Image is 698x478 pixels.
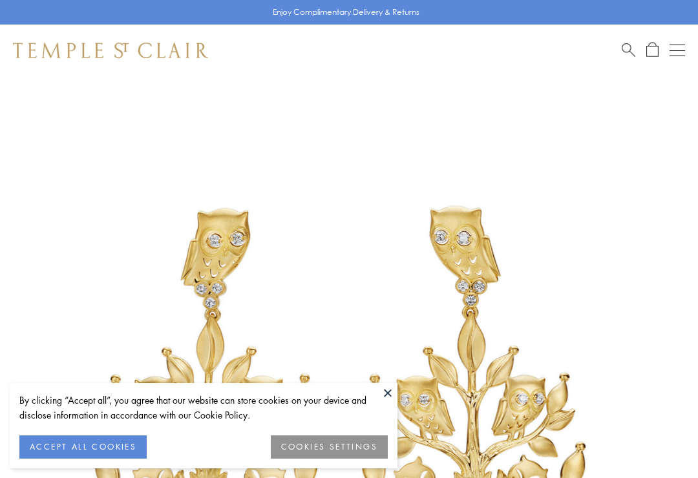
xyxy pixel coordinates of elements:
button: COOKIES SETTINGS [271,435,388,459]
button: ACCEPT ALL COOKIES [19,435,147,459]
button: Open navigation [670,43,685,58]
div: By clicking “Accept all”, you agree that our website can store cookies on your device and disclos... [19,393,388,422]
a: Search [622,42,635,58]
img: Temple St. Clair [13,43,208,58]
iframe: Gorgias live chat messenger [633,417,685,465]
a: Open Shopping Bag [646,42,659,58]
p: Enjoy Complimentary Delivery & Returns [273,6,419,19]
